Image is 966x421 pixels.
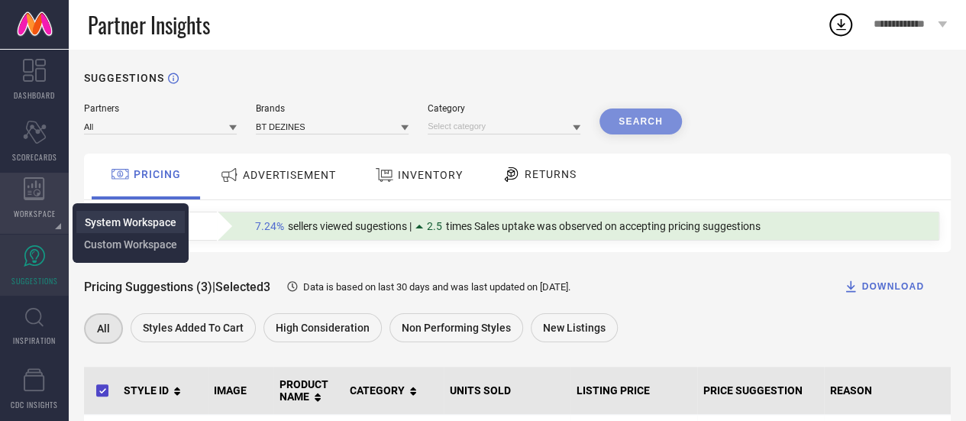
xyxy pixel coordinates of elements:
th: CATEGORY [344,367,444,415]
span: 2.5 [427,220,442,232]
h1: SUGGESTIONS [84,72,164,84]
th: PRICE SUGGESTION [697,367,824,415]
span: RETURNS [525,168,577,180]
span: CDC INSIGHTS [11,399,58,410]
span: sellers viewed sugestions | [288,220,412,232]
div: Partners [84,103,237,114]
span: System Workspace [85,216,176,228]
div: Category [428,103,580,114]
span: | [212,280,215,294]
a: System Workspace [85,215,176,229]
th: LISTING PRICE [570,367,697,415]
th: UNITS SOLD [444,367,570,415]
span: New Listings [543,322,606,334]
div: Brands [256,103,409,114]
span: Styles Added To Cart [143,322,244,334]
span: PRICING [134,168,181,180]
input: Select category [428,118,580,134]
th: PRODUCT NAME [273,367,344,415]
span: Custom Workspace [84,238,177,251]
span: Pricing Suggestions (3) [84,280,212,294]
span: All [97,322,110,335]
span: High Consideration [276,322,370,334]
div: Percentage of sellers who have viewed suggestions for the current Insight Type [247,216,768,236]
span: SCORECARDS [12,151,57,163]
span: ADVERTISEMENT [243,169,336,181]
th: REASON [824,367,951,415]
span: Data is based on last 30 days and was last updated on [DATE] . [303,281,570,293]
span: Selected 3 [215,280,270,294]
div: Open download list [827,11,855,38]
span: WORKSPACE [14,208,56,219]
div: DOWNLOAD [843,279,924,294]
span: DASHBOARD [14,89,55,101]
span: INVENTORY [398,169,463,181]
button: DOWNLOAD [824,271,943,302]
th: IMAGE [208,367,273,415]
span: Partner Insights [88,9,210,40]
span: INSPIRATION [13,335,56,346]
span: SUGGESTIONS [11,275,58,287]
th: STYLE ID [118,367,208,415]
span: Non Performing Styles [402,322,511,334]
span: times Sales uptake was observed on accepting pricing suggestions [446,220,761,232]
span: 7.24% [255,220,284,232]
a: Custom Workspace [84,237,177,251]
